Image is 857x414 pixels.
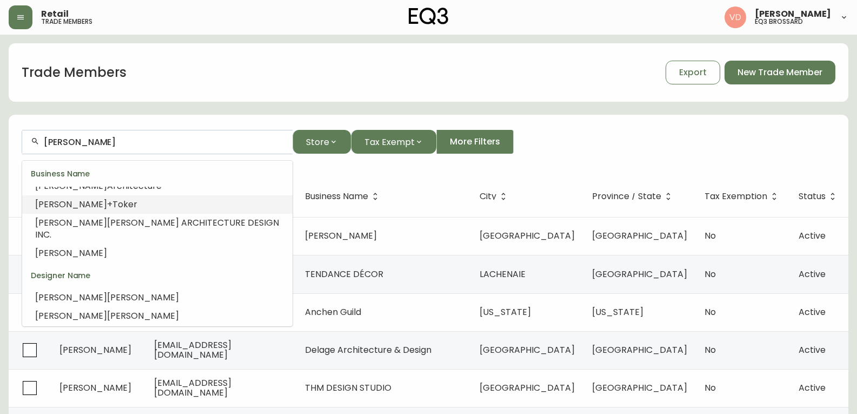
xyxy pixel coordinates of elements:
[305,344,431,356] span: Delage Architecture & Design
[41,18,92,25] h5: trade members
[705,229,716,242] span: No
[351,130,436,154] button: Tax Exempt
[592,344,687,356] span: [GEOGRAPHIC_DATA]
[41,10,69,18] span: Retail
[22,161,293,187] div: Business Name
[364,135,415,149] span: Tax Exempt
[755,10,831,18] span: [PERSON_NAME]
[305,229,377,242] span: [PERSON_NAME]
[592,192,675,201] span: Province / State
[154,339,231,361] span: [EMAIL_ADDRESS][DOMAIN_NAME]
[305,268,383,280] span: TENDANCE DÉCOR
[725,6,746,28] img: 34cbe8de67806989076631741e6a7c6b
[305,306,361,318] span: Anchen Guild
[592,382,687,394] span: [GEOGRAPHIC_DATA]
[592,193,661,200] span: Province / State
[154,377,231,399] span: [EMAIL_ADDRESS][DOMAIN_NAME]
[799,192,840,201] span: Status
[705,306,716,318] span: No
[592,229,687,242] span: [GEOGRAPHIC_DATA]
[480,344,575,356] span: [GEOGRAPHIC_DATA]
[725,61,835,84] button: New Trade Member
[35,291,107,304] span: [PERSON_NAME]
[59,344,131,356] span: [PERSON_NAME]
[592,268,687,280] span: [GEOGRAPHIC_DATA]
[305,193,368,200] span: Business Name
[107,291,179,304] span: [PERSON_NAME]
[799,229,826,242] span: Active
[480,229,575,242] span: [GEOGRAPHIC_DATA]
[44,137,284,147] input: Search
[480,382,575,394] span: [GEOGRAPHIC_DATA]
[799,382,826,394] span: Active
[705,382,716,394] span: No
[107,198,137,211] span: +Toker
[480,268,526,280] span: LACHENAIE
[35,198,107,211] span: [PERSON_NAME]
[705,193,767,200] span: Tax Exemption
[705,268,716,280] span: No
[799,306,826,318] span: Active
[22,262,293,288] div: Designer Name
[705,344,716,356] span: No
[679,67,707,78] span: Export
[35,247,107,259] span: [PERSON_NAME]
[480,193,496,200] span: City
[306,135,329,149] span: Store
[22,63,127,82] h1: Trade Members
[592,306,643,318] span: [US_STATE]
[107,310,179,322] span: [PERSON_NAME]
[409,8,449,25] img: logo
[305,382,391,394] span: THM DESIGN STUDIO
[293,130,351,154] button: Store
[35,216,279,241] span: [PERSON_NAME] ARCHITECTURE DESIGN INC.
[738,67,822,78] span: New Trade Member
[305,192,382,201] span: Business Name
[755,18,803,25] h5: eq3 brossard
[59,382,131,394] span: [PERSON_NAME]
[666,61,720,84] button: Export
[450,136,500,148] span: More Filters
[799,193,826,200] span: Status
[799,268,826,280] span: Active
[705,192,781,201] span: Tax Exemption
[799,344,826,356] span: Active
[436,130,514,154] button: More Filters
[35,216,107,229] span: [PERSON_NAME]
[35,310,107,322] span: [PERSON_NAME]
[480,306,531,318] span: [US_STATE]
[480,192,510,201] span: City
